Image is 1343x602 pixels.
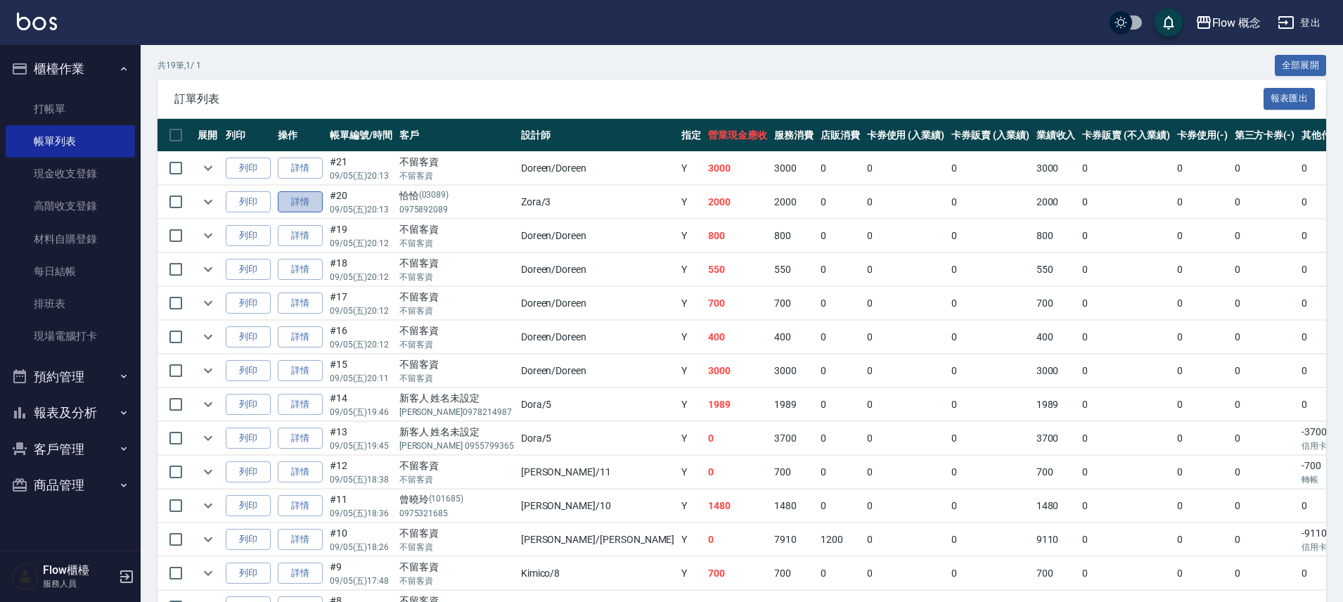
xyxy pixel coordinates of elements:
td: 0 [1174,287,1231,320]
td: 0 [1079,152,1173,185]
td: 0 [817,287,863,320]
td: 700 [771,456,817,489]
td: 0 [863,557,949,590]
button: expand row [198,529,219,550]
td: [PERSON_NAME] /10 [518,489,679,523]
td: 0 [863,287,949,320]
td: 1480 [771,489,817,523]
td: 0 [948,523,1033,556]
button: 列印 [226,428,271,449]
td: 700 [705,287,771,320]
td: 0 [1231,523,1299,556]
td: 3700 [771,422,817,455]
td: 0 [1174,219,1231,252]
button: expand row [198,293,219,314]
td: Kimico /8 [518,557,679,590]
button: save [1155,8,1183,37]
td: 0 [1231,557,1299,590]
a: 高階收支登錄 [6,190,135,222]
button: 列印 [226,529,271,551]
span: 訂單列表 [174,92,1264,106]
td: #13 [326,422,396,455]
button: 列印 [226,191,271,213]
a: 現金收支登錄 [6,158,135,190]
div: 曾曉玲 [399,492,514,507]
td: 0 [1079,489,1173,523]
th: 店販消費 [817,119,863,152]
button: 櫃檯作業 [6,51,135,87]
td: 0 [1174,557,1231,590]
div: 不留客資 [399,459,514,473]
td: 0 [948,186,1033,219]
td: Y [678,422,705,455]
td: Y [678,456,705,489]
th: 帳單編號/時間 [326,119,396,152]
td: 7910 [771,523,817,556]
td: Y [678,354,705,388]
a: 帳單列表 [6,125,135,158]
td: Y [678,523,705,556]
a: 詳情 [278,259,323,281]
td: 400 [1033,321,1079,354]
td: 1200 [817,523,863,556]
td: 0 [817,456,863,489]
td: 700 [1033,456,1079,489]
td: #16 [326,321,396,354]
td: 0 [817,219,863,252]
div: 不留客資 [399,324,514,338]
td: 0 [863,152,949,185]
td: 0 [817,253,863,286]
td: 0 [863,456,949,489]
button: expand row [198,461,219,482]
td: 0 [1174,253,1231,286]
p: 不留客資 [399,372,514,385]
td: 2000 [771,186,817,219]
button: 列印 [226,394,271,416]
td: 3000 [771,354,817,388]
th: 設計師 [518,119,679,152]
td: Doreen /Doreen [518,152,679,185]
th: 操作 [274,119,326,152]
td: 0 [1174,354,1231,388]
h5: Flow櫃檯 [43,563,115,577]
td: #19 [326,219,396,252]
td: 3000 [705,152,771,185]
div: 恰恰 [399,188,514,203]
p: 不留客資 [399,338,514,351]
td: 400 [705,321,771,354]
td: 700 [771,287,817,320]
td: 0 [863,253,949,286]
div: 不留客資 [399,256,514,271]
td: #12 [326,456,396,489]
td: 0 [863,523,949,556]
a: 材料自購登錄 [6,223,135,255]
td: #17 [326,287,396,320]
a: 每日結帳 [6,255,135,288]
p: 09/05 (五) 18:36 [330,507,392,520]
button: expand row [198,225,219,246]
a: 詳情 [278,461,323,483]
button: 登出 [1272,10,1326,36]
p: (03089) [419,188,449,203]
td: 700 [1033,287,1079,320]
th: 服務消費 [771,119,817,152]
td: #20 [326,186,396,219]
th: 卡券使用(-) [1174,119,1231,152]
a: 詳情 [278,225,323,247]
button: expand row [198,191,219,212]
td: 400 [771,321,817,354]
td: 0 [1079,557,1173,590]
p: 09/05 (五) 20:12 [330,305,392,317]
p: 不留客資 [399,237,514,250]
td: 0 [863,186,949,219]
td: 0 [1231,354,1299,388]
button: expand row [198,158,219,179]
a: 詳情 [278,563,323,584]
td: 0 [1231,186,1299,219]
button: expand row [198,360,219,381]
td: 800 [705,219,771,252]
p: [PERSON_NAME] 0955799365 [399,440,514,452]
td: 0 [1231,321,1299,354]
p: 09/05 (五) 20:13 [330,169,392,182]
td: 0 [1174,456,1231,489]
